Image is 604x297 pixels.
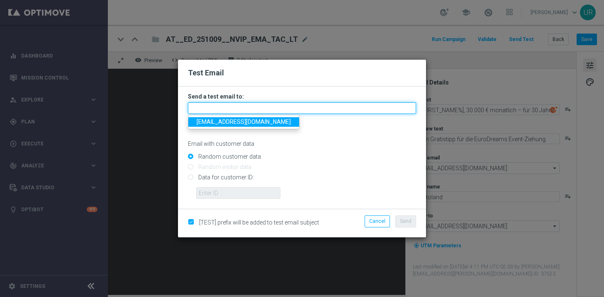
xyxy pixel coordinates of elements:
p: Email with customer data [188,140,416,147]
span: [TEST] prefix will be added to test email subject [199,219,319,226]
button: Cancel [365,215,390,227]
h2: Test Email [188,68,416,78]
p: Separate multiple addresses with commas [188,116,416,123]
a: [EMAIL_ADDRESS][DOMAIN_NAME] [188,117,299,127]
input: Enter ID [196,187,280,199]
button: Send [395,215,416,227]
span: [EMAIL_ADDRESS][DOMAIN_NAME] [197,118,291,125]
span: Send [400,218,412,224]
label: Random customer data [196,153,261,160]
h3: Send a test email to: [188,93,416,100]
